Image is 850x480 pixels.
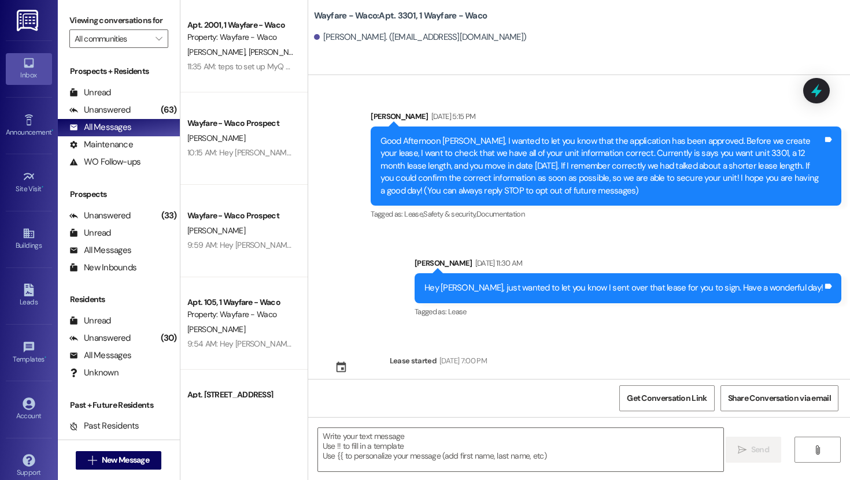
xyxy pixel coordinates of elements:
b: Wayfare - Waco: Apt. 3301, 1 Wayfare - Waco [314,10,487,22]
div: (63) [158,101,180,119]
div: WO Follow-ups [69,156,141,168]
div: (30) [158,329,180,347]
div: Tagged as: [371,206,841,222]
label: Viewing conversations for [69,12,168,29]
span: • [42,183,43,191]
a: Templates • [6,337,52,369]
div: Property: Wayfare - Waco [187,308,294,321]
div: Tagged as: [415,303,841,320]
div: Future Residents [69,437,147,449]
span: [PERSON_NAME] [248,47,306,57]
div: Lease started [390,355,437,367]
span: [PERSON_NAME] [187,133,245,143]
img: ResiDesk Logo [17,10,40,31]
span: • [45,354,46,362]
div: All Messages [69,244,131,256]
div: Unread [69,227,111,239]
div: Prospects [58,188,180,200]
div: Good Afternoon [PERSON_NAME], I wanted to let you know that the application has been approved. Be... [380,135,823,197]
div: [DATE] 7:00 PM [437,355,487,367]
a: Site Visit • [6,167,52,198]
div: Unanswered [69,210,131,222]
span: • [51,126,53,135]
button: Get Conversation Link [619,385,714,411]
div: Unanswered [69,104,131,116]
div: [PERSON_NAME]. ([EMAIL_ADDRESS][DOMAIN_NAME]) [314,31,527,43]
span: Get Conversation Link [627,392,707,404]
div: Wayfare - Waco Prospect [187,117,294,129]
div: [DATE] 11:30 AM [472,257,523,269]
div: Unanswered [69,332,131,344]
div: 9:59 AM: Hey [PERSON_NAME]! We are still waiting for the results on the application. As soon as w... [187,240,826,250]
i:  [88,456,97,465]
div: Property: Wayfare - Waco [187,31,294,43]
div: All Messages [69,121,131,133]
div: [PERSON_NAME] [371,110,841,126]
div: Hey [PERSON_NAME], just wanted to let you know I sent over that lease for you to sign. Have a won... [424,282,823,294]
span: Lease , [404,209,423,219]
div: [PERSON_NAME] [415,257,841,273]
a: Buildings [6,224,52,255]
button: Share Conversation via email [720,385,838,411]
div: [DATE] 5:15 PM [428,110,476,122]
div: (33) [158,207,180,225]
span: [PERSON_NAME] [187,225,245,236]
span: Safety & security , [423,209,476,219]
div: New Inbounds [69,262,136,274]
span: Lease [448,307,467,317]
div: Unread [69,87,111,99]
div: 10:15 AM: Hey [PERSON_NAME], we sent your new lease agreement over to be E-signed. Please let me ... [187,147,639,158]
div: Prospects + Residents [58,65,180,77]
input: All communities [75,29,150,48]
a: Inbox [6,53,52,84]
span: Send [751,444,769,456]
button: New Message [76,451,161,470]
div: Past + Future Residents [58,399,180,411]
div: 9:54 AM: Hey [PERSON_NAME]! Thanks for keeping us posted with the rent situation! Do you know wha... [187,338,629,349]
div: Apt. [STREET_ADDRESS] [187,389,294,401]
a: Account [6,394,52,425]
span: Share Conversation via email [728,392,831,404]
span: [PERSON_NAME] [187,47,249,57]
i:  [156,34,162,43]
div: Unread [69,315,111,327]
div: Wayfare - Waco Prospect [187,210,294,222]
div: Apt. 105, 1 Wayfare - Waco [187,296,294,308]
i:  [813,445,822,455]
span: New Message [102,454,149,466]
div: Apt. 2001, 1 Wayfare - Waco [187,19,294,31]
div: Maintenance [69,139,133,151]
i:  [738,445,746,455]
button: Send [726,437,782,463]
div: Past Residents [69,420,139,432]
span: [PERSON_NAME] [187,324,245,334]
div: All Messages [69,349,131,362]
div: Unknown [69,367,119,379]
span: Documentation [476,209,525,219]
a: Leads [6,280,52,311]
div: Residents [58,293,180,306]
